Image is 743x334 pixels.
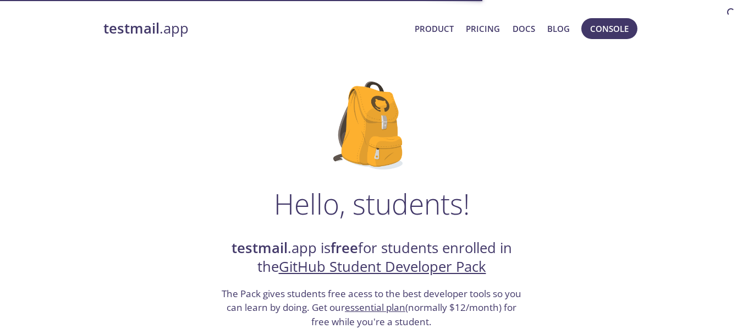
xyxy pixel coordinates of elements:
[581,18,637,39] button: Console
[513,21,535,36] a: Docs
[279,257,486,276] a: GitHub Student Developer Pack
[466,21,500,36] a: Pricing
[415,21,454,36] a: Product
[221,287,523,329] h3: The Pack gives students free acess to the best developer tools so you can learn by doing. Get our...
[221,239,523,277] h2: .app is for students enrolled in the
[333,81,410,169] img: github-student-backpack.png
[547,21,570,36] a: Blog
[274,187,470,220] h1: Hello, students!
[103,19,406,38] a: testmail.app
[232,238,288,258] strong: testmail
[590,21,629,36] span: Console
[103,19,159,38] strong: testmail
[331,238,358,258] strong: free
[345,301,405,314] a: essential plan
